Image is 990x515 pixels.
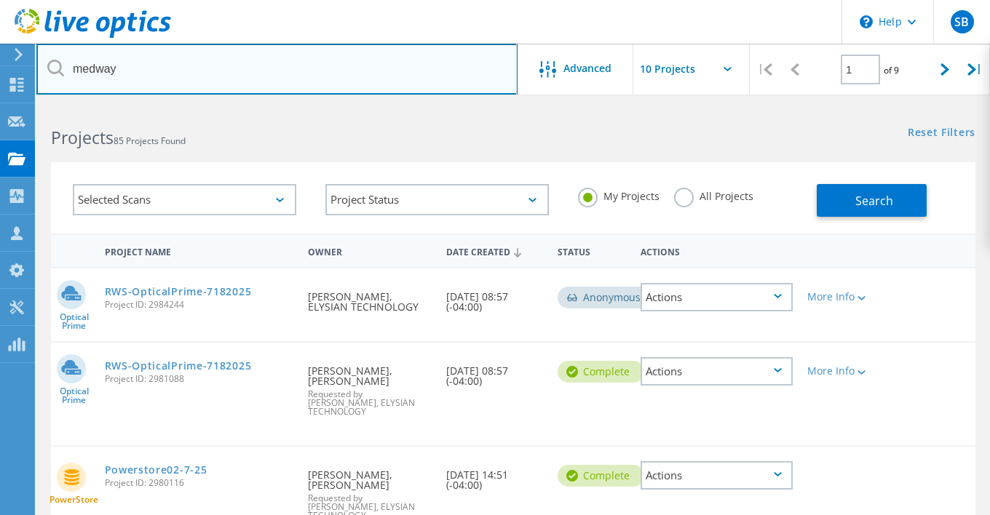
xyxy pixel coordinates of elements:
[558,287,655,308] div: Anonymous
[105,287,252,297] a: RWS-OpticalPrime-7182025
[954,16,969,28] span: SB
[817,184,927,217] button: Search
[558,361,644,383] div: Complete
[114,135,186,147] span: 85 Projects Found
[633,237,800,264] div: Actions
[105,300,293,309] span: Project ID: 2984244
[884,64,899,76] span: of 9
[807,292,867,302] div: More Info
[558,465,644,487] div: Complete
[36,44,518,95] input: Search projects by name, owner, ID, company, etc
[105,479,293,487] span: Project ID: 2980116
[855,193,893,209] span: Search
[439,447,550,505] div: [DATE] 14:51 (-04:00)
[105,375,293,383] span: Project ID: 2981088
[49,495,98,504] span: PowerStore
[51,313,98,330] span: Optical Prime
[325,184,549,215] div: Project Status
[641,461,793,490] div: Actions
[641,283,793,311] div: Actions
[439,268,550,327] div: [DATE] 08:57 (-04:00)
[750,44,780,95] div: |
[563,63,611,73] span: Advanced
[908,127,975,140] a: Reset Filters
[105,465,207,475] a: Powerstore02-7-25
[674,188,753,201] label: All Projects
[51,387,98,404] span: Optical Prime
[98,237,301,264] div: Project Name
[578,188,660,201] label: My Projects
[73,184,296,215] div: Selected Scans
[15,31,171,41] a: Live Optics Dashboard
[51,126,114,149] b: Projects
[105,361,252,371] a: RWS-OpticalPrime-7182025
[301,268,440,327] div: [PERSON_NAME], ELYSIAN TECHNOLOGY
[807,366,867,376] div: More Info
[860,15,873,28] svg: \n
[301,237,440,264] div: Owner
[301,343,440,431] div: [PERSON_NAME], [PERSON_NAME]
[308,390,432,416] span: Requested by [PERSON_NAME], ELYSIAN TECHNOLOGY
[550,237,633,264] div: Status
[439,237,550,265] div: Date Created
[439,343,550,401] div: [DATE] 08:57 (-04:00)
[641,357,793,386] div: Actions
[960,44,990,95] div: |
